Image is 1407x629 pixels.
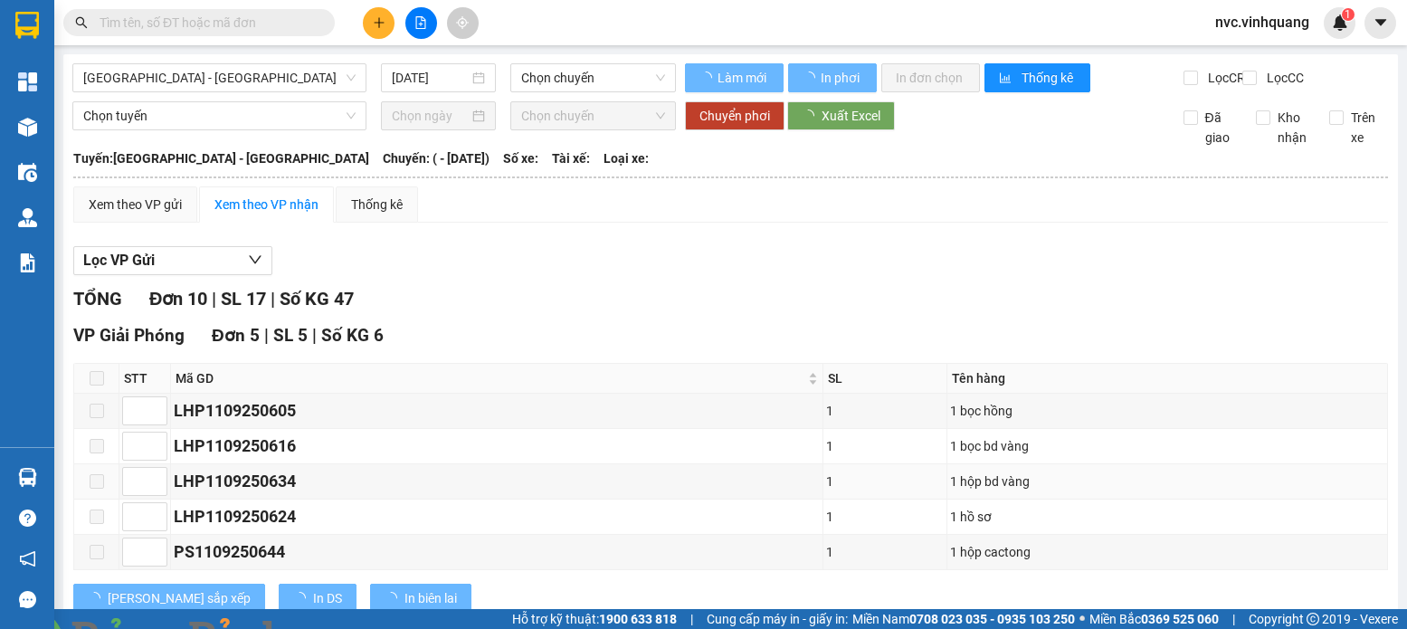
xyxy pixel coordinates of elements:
[950,436,1384,456] div: 1 bọc bd vàng
[1364,7,1396,39] button: caret-down
[392,106,468,126] input: Chọn ngày
[1198,108,1243,148] span: Đã giao
[707,609,848,629] span: Cung cấp máy in - giấy in:
[264,325,269,346] span: |
[214,195,318,214] div: Xem theo VP nhận
[19,510,36,527] span: question-circle
[83,64,356,91] span: Thanh Hóa - Hà Nội
[950,472,1384,491] div: 1 hộp bd vàng
[521,64,665,91] span: Chọn chuyến
[1260,68,1307,88] span: Lọc CC
[803,71,818,84] span: loading
[718,68,769,88] span: Làm mới
[83,249,155,272] span: Lọc VP Gửi
[1022,68,1076,88] span: Thống kê
[149,288,207,310] span: Đơn 10
[18,72,37,91] img: dashboard-icon
[826,507,944,527] div: 1
[171,394,823,429] td: LHP1109250605
[1232,609,1235,629] span: |
[1342,8,1355,21] sup: 1
[18,118,37,137] img: warehouse-icon
[826,436,944,456] div: 1
[174,504,820,529] div: LHP1109250624
[414,16,427,29] span: file-add
[404,588,457,608] span: In biên lai
[83,102,356,129] span: Chọn tuyến
[604,148,649,168] span: Loại xe:
[852,609,1075,629] span: Miền Nam
[212,288,216,310] span: |
[503,148,538,168] span: Số xe:
[950,401,1384,421] div: 1 bọc hồng
[88,592,108,605] span: loading
[999,71,1014,86] span: bar-chart
[512,609,677,629] span: Hỗ trợ kỹ thuật:
[405,7,437,39] button: file-add
[248,253,262,267] span: down
[19,550,36,567] span: notification
[363,7,395,39] button: plus
[174,434,820,459] div: LHP1109250616
[171,500,823,535] td: LHP1109250624
[821,68,862,88] span: In phơi
[321,325,384,346] span: Số KG 6
[73,325,185,346] span: VP Giải Phóng
[221,288,266,310] span: SL 17
[685,63,784,92] button: Làm mới
[1089,609,1219,629] span: Miền Bắc
[119,364,171,394] th: STT
[273,325,308,346] span: SL 5
[456,16,469,29] span: aim
[279,584,357,613] button: In DS
[1345,8,1351,21] span: 1
[950,507,1384,527] div: 1 hồ sơ
[1270,108,1316,148] span: Kho nhận
[18,163,37,182] img: warehouse-icon
[373,16,385,29] span: plus
[313,588,342,608] span: In DS
[788,63,877,92] button: In phơi
[174,398,820,424] div: LHP1109250605
[351,195,403,214] div: Thống kê
[171,429,823,464] td: LHP1109250616
[108,588,251,608] span: [PERSON_NAME] sắp xếp
[826,542,944,562] div: 1
[690,609,693,629] span: |
[881,63,980,92] button: In đơn chọn
[447,7,479,39] button: aim
[171,464,823,500] td: LHP1109250634
[822,106,880,126] span: Xuất Excel
[947,364,1388,394] th: Tên hàng
[1307,613,1319,625] span: copyright
[18,253,37,272] img: solution-icon
[73,151,369,166] b: Tuyến: [GEOGRAPHIC_DATA] - [GEOGRAPHIC_DATA]
[171,535,823,570] td: PS1109250644
[73,288,122,310] span: TỔNG
[1373,14,1389,31] span: caret-down
[950,542,1384,562] div: 1 hộp cactong
[826,401,944,421] div: 1
[521,102,665,129] span: Chọn chuyến
[1201,11,1324,33] span: nvc.vinhquang
[826,472,944,491] div: 1
[1079,615,1085,623] span: ⚪️
[75,16,88,29] span: search
[685,101,784,130] button: Chuyển phơi
[385,592,404,605] span: loading
[699,71,715,84] span: loading
[212,325,260,346] span: Đơn 5
[909,612,1075,626] strong: 0708 023 035 - 0935 103 250
[176,368,804,388] span: Mã GD
[312,325,317,346] span: |
[823,364,947,394] th: SL
[984,63,1090,92] button: bar-chartThống kê
[280,288,354,310] span: Số KG 47
[174,539,820,565] div: PS1109250644
[802,110,822,122] span: loading
[73,584,265,613] button: [PERSON_NAME] sắp xếp
[73,246,272,275] button: Lọc VP Gửi
[100,13,313,33] input: Tìm tên, số ĐT hoặc mã đơn
[383,148,490,168] span: Chuyến: ( - [DATE])
[18,468,37,487] img: warehouse-icon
